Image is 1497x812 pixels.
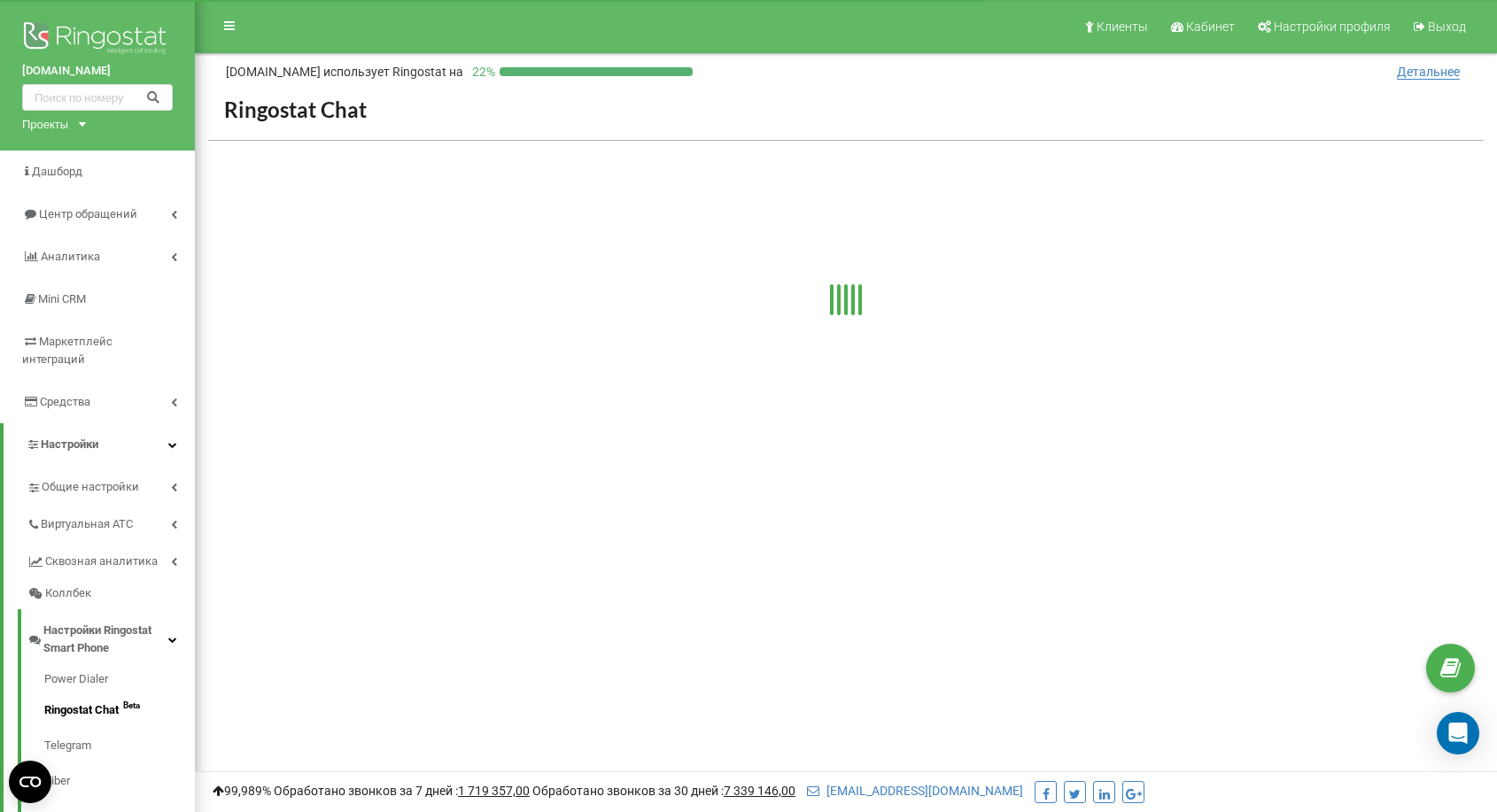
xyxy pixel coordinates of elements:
[32,165,82,178] span: Дашборд
[27,577,195,609] a: Коллбек
[44,728,195,763] a: Telegram
[458,784,530,798] u: 1 719 357,00
[274,784,530,798] span: Обработано звонков за 7 дней :
[22,115,68,133] div: Проекты
[1437,712,1479,754] div: Open Intercom Messenger
[27,609,195,664] a: Настройки Ringostat Smart Phone
[41,250,100,263] span: Аналитика
[40,395,90,408] span: Средства
[45,553,158,570] span: Сквозная аналитика
[38,292,86,305] span: Mini CRM
[44,692,195,728] a: Ringostat ChatBeta
[1097,19,1148,34] span: Клиенты
[4,423,195,466] a: Настройки
[9,761,51,803] button: Open CMP widget
[807,784,1023,798] a: [EMAIL_ADDRESS][DOMAIN_NAME]
[43,622,168,657] span: Настройки Ringostat Smart Phone
[22,62,173,80] a: [DOMAIN_NAME]
[41,515,133,533] span: Виртуальная АТС
[532,784,795,798] span: Обработано звонков за 30 дней :
[44,763,195,799] a: Viber
[213,784,271,798] span: 99,989%
[45,584,91,602] span: Коллбек
[22,18,173,62] img: Ringostat logo
[42,478,139,496] span: Общие настройки
[1186,19,1235,34] span: Кабинет
[224,97,1468,124] h2: Ringostat Chat
[724,784,795,798] u: 7 339 146,00
[41,437,98,451] span: Настройки
[39,207,137,220] span: Центр обращений
[1397,65,1460,80] span: Детальнее
[1274,19,1391,34] span: Настройки профиля
[1428,19,1466,34] span: Выход
[22,84,173,111] input: Поиск по номеру
[22,335,112,366] span: Маркетплейс интеграций
[27,503,195,540] a: Виртуальная АТС
[463,63,500,81] p: 22 %
[27,540,195,577] a: Сквозная аналитика
[27,466,195,503] a: Общие настройки
[44,670,195,692] a: Power Dialer
[226,63,463,81] p: [DOMAIN_NAME]
[323,65,463,79] span: использует Ringostat на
